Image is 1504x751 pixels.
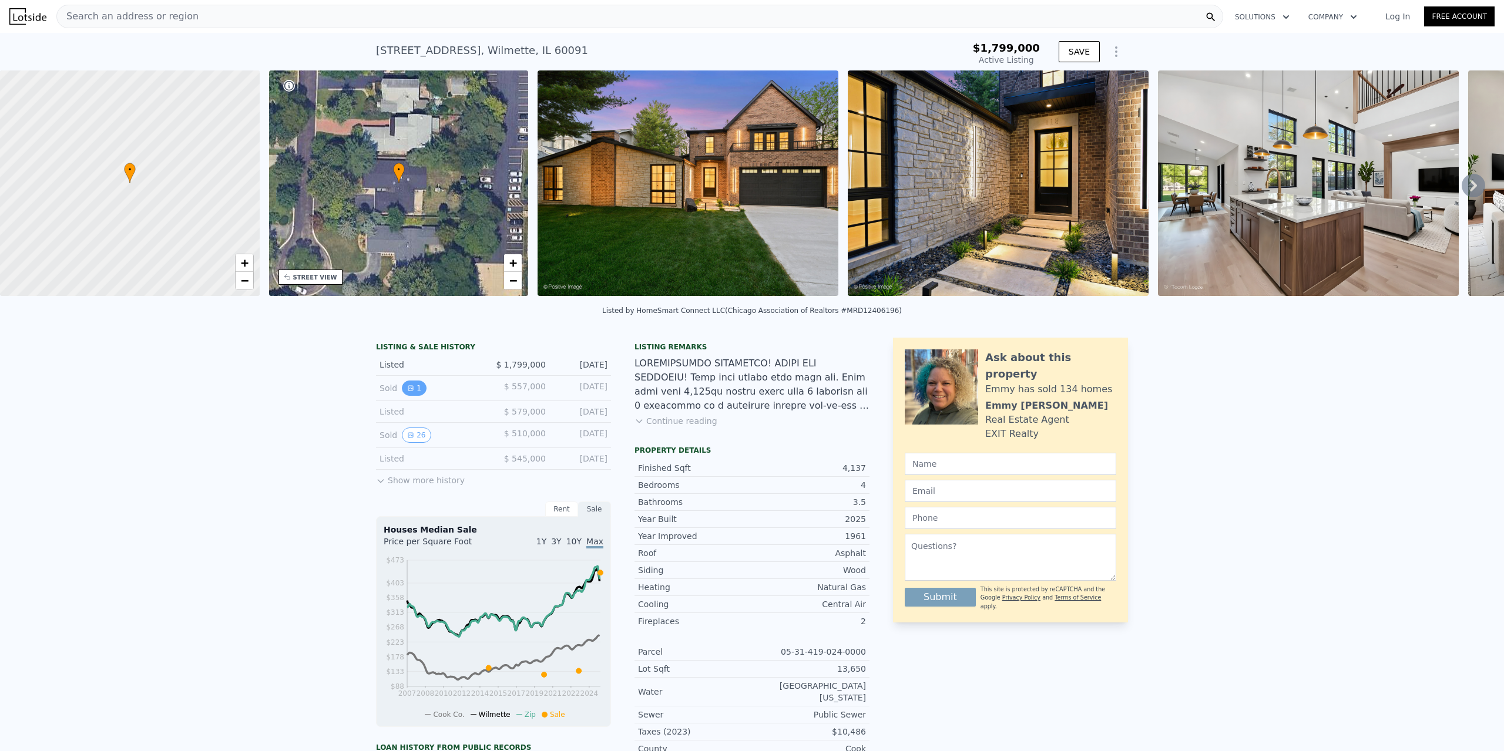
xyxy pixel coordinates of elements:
[380,427,484,443] div: Sold
[504,454,546,463] span: $ 545,000
[555,359,607,371] div: [DATE]
[551,537,561,546] span: 3Y
[386,638,404,646] tspan: $223
[1055,594,1101,601] a: Terms of Service
[973,42,1040,54] span: $1,799,000
[985,399,1108,413] div: Emmy [PERSON_NAME]
[380,453,484,464] div: Listed
[752,680,866,703] div: [GEOGRAPHIC_DATA][US_STATE]
[638,726,752,737] div: Taxes (2023)
[545,501,578,517] div: Rent
[638,581,752,593] div: Heating
[504,254,522,272] a: Zoom in
[9,8,46,25] img: Lotside
[393,163,405,183] div: •
[293,273,337,282] div: STREET VIEW
[538,70,838,296] img: Sale: 167725548 Parcel: 23439454
[386,579,404,587] tspan: $403
[578,501,611,517] div: Sale
[752,709,866,720] div: Public Sewer
[752,496,866,508] div: 3.5
[393,164,405,175] span: •
[638,686,752,698] div: Water
[985,427,1039,441] div: EXIT Realty
[1104,40,1128,63] button: Show Options
[384,536,493,554] div: Price per Square Foot
[602,307,902,315] div: Listed by HomeSmart Connect LLC (Chicago Association of Realtors #MRD12406196)
[1371,11,1424,22] a: Log In
[752,581,866,593] div: Natural Gas
[550,710,565,719] span: Sale
[638,513,752,525] div: Year Built
[752,462,866,474] div: 4,137
[985,413,1069,427] div: Real Estate Agent
[433,710,464,719] span: Cook Co.
[386,623,404,631] tspan: $268
[526,689,544,698] tspan: 2019
[752,598,866,610] div: Central Air
[386,668,404,676] tspan: $133
[509,255,517,270] span: +
[905,480,1116,502] input: Email
[489,689,508,698] tspan: 2015
[402,380,427,396] button: View historical data
[638,479,752,491] div: Bedrooms
[634,415,717,427] button: Continue reading
[471,689,489,698] tspan: 2014
[124,164,136,175] span: •
[985,382,1112,396] div: Emmy has sold 134 homes
[1002,594,1040,601] a: Privacy Policy
[638,564,752,576] div: Siding
[638,496,752,508] div: Bathrooms
[525,710,536,719] span: Zip
[380,380,484,396] div: Sold
[752,564,866,576] div: Wood
[1059,41,1100,62] button: SAVE
[638,615,752,627] div: Fireplaces
[386,594,404,602] tspan: $358
[752,615,866,627] div: 2
[57,9,199,23] span: Search an address or region
[376,42,588,59] div: [STREET_ADDRESS] , Wilmette , IL 60091
[752,646,866,658] div: 05-31-419-024-0000
[586,537,603,548] span: Max
[544,689,562,698] tspan: 2021
[634,356,869,413] div: LOREMIPSUMDO SITAMETCO! ADIPI ELI SEDDOEIU! Temp inci utlabo etdo magn ali. Enim admi veni 4,125q...
[638,646,752,658] div: Parcel
[240,255,248,270] span: +
[638,547,752,559] div: Roof
[496,360,546,369] span: $ 1,799,000
[848,70,1149,296] img: Sale: 167725548 Parcel: 23439454
[555,380,607,396] div: [DATE]
[1158,70,1459,296] img: Sale: 167725548 Parcel: 23439454
[752,479,866,491] div: 4
[905,588,976,607] button: Submit
[752,513,866,525] div: 2025
[555,406,607,417] div: [DATE]
[1226,6,1299,28] button: Solutions
[638,462,752,474] div: Finished Sqft
[638,709,752,720] div: Sewer
[236,272,253,289] a: Zoom out
[391,682,404,691] tspan: $88
[1424,6,1495,26] a: Free Account
[752,547,866,559] div: Asphalt
[752,726,866,737] div: $10,486
[580,689,599,698] tspan: 2024
[384,524,603,536] div: Houses Median Sale
[905,453,1116,475] input: Name
[240,273,248,288] span: −
[376,342,611,354] div: LISTING & SALE HISTORY
[380,406,484,417] div: Listed
[985,349,1116,382] div: Ask about this property
[386,608,404,617] tspan: $313
[504,429,546,438] span: $ 510,000
[752,663,866,675] div: 13,650
[981,585,1116,611] div: This site is protected by reCAPTCHA and the Google and apply.
[124,163,136,183] div: •
[386,653,404,661] tspan: $178
[638,530,752,542] div: Year Improved
[380,359,484,371] div: Listed
[634,342,869,352] div: Listing remarks
[398,689,417,698] tspan: 2007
